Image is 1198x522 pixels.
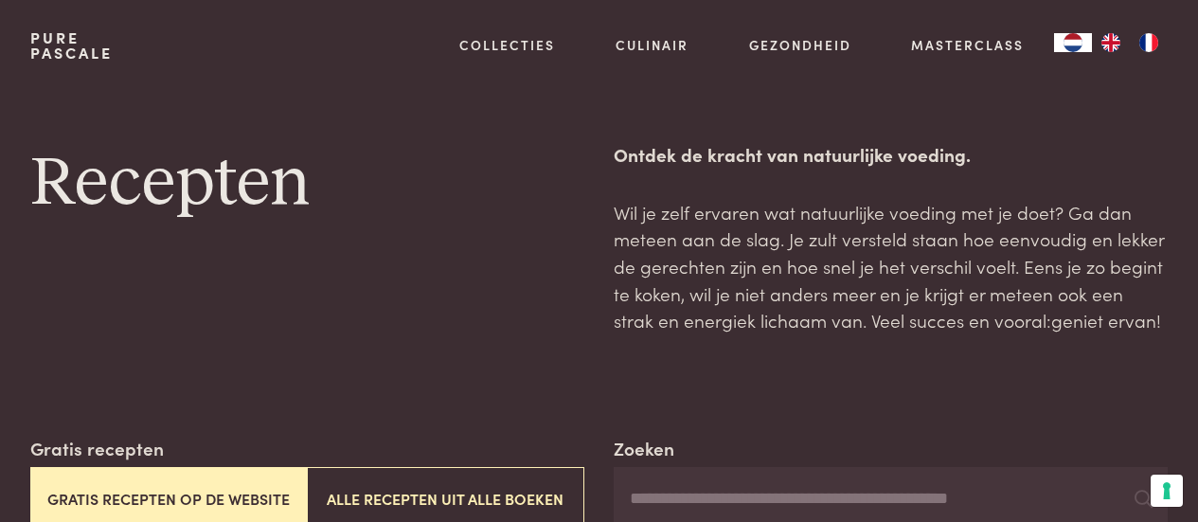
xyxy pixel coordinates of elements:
a: FR [1130,33,1168,52]
label: Zoeken [614,435,674,462]
a: Collecties [459,35,555,55]
a: PurePascale [30,30,113,61]
aside: Language selected: Nederlands [1054,33,1168,52]
p: Wil je zelf ervaren wat natuurlijke voeding met je doet? Ga dan meteen aan de slag. Je zult verst... [614,199,1168,334]
a: NL [1054,33,1092,52]
h1: Recepten [30,141,584,226]
a: EN [1092,33,1130,52]
ul: Language list [1092,33,1168,52]
strong: Ontdek de kracht van natuurlijke voeding. [614,141,971,167]
a: Culinair [616,35,688,55]
label: Gratis recepten [30,435,164,462]
div: Language [1054,33,1092,52]
a: Gezondheid [749,35,851,55]
a: Masterclass [911,35,1024,55]
button: Uw voorkeuren voor toestemming voor trackingtechnologieën [1151,475,1183,507]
